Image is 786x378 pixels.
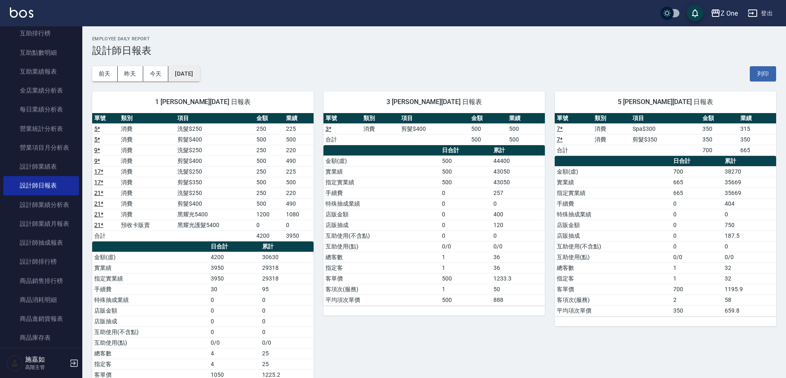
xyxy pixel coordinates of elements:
td: 0 [491,198,545,209]
td: 1080 [284,209,314,220]
td: 665 [671,177,723,188]
td: 合計 [555,145,593,155]
td: 客項次(服務) [323,284,440,295]
td: 225 [284,123,314,134]
td: 4 [209,359,260,369]
td: 0 [440,198,491,209]
td: 3950 [209,273,260,284]
a: 商品消耗明細 [3,290,79,309]
button: 今天 [143,66,169,81]
table: a dense table [92,113,314,241]
td: 500 [254,155,284,166]
td: 消費 [119,209,175,220]
th: 單號 [555,113,593,124]
td: 500 [440,155,491,166]
td: 257 [491,188,545,198]
td: 500 [284,134,314,145]
td: 0 [671,209,723,220]
button: [DATE] [168,66,200,81]
td: 剪髮$400 [175,134,254,145]
td: 43050 [491,177,545,188]
td: 消費 [361,123,399,134]
td: 金額(虛) [92,252,209,262]
a: 營業項目月分析表 [3,138,79,157]
th: 類別 [593,113,630,124]
th: 金額 [469,113,507,124]
a: 設計師抽成報表 [3,233,79,252]
td: 指定實業績 [323,177,440,188]
button: save [687,5,703,21]
td: 特殊抽成業績 [323,198,440,209]
td: 350 [738,134,776,145]
td: 32 [723,262,776,273]
td: 490 [284,155,314,166]
h2: Employee Daily Report [92,36,776,42]
td: 消費 [119,145,175,155]
td: 888 [491,295,545,305]
td: 互助使用(不含點) [323,230,440,241]
td: 店販金額 [555,220,671,230]
td: 客單價 [323,273,440,284]
td: 1195.9 [723,284,776,295]
button: 前天 [92,66,118,81]
td: 指定實業績 [92,273,209,284]
td: 消費 [119,155,175,166]
button: Z One [707,5,741,22]
td: 剪髮$350 [630,134,700,145]
td: 250 [254,166,284,177]
td: 1 [440,284,491,295]
td: 30630 [260,252,314,262]
td: 29318 [260,273,314,284]
td: 特殊抽成業績 [92,295,209,305]
th: 累計 [723,156,776,167]
td: 店販抽成 [555,230,671,241]
th: 日合計 [671,156,723,167]
td: 黑耀光5400 [175,209,254,220]
td: 1 [671,273,723,284]
a: 設計師業績月報表 [3,214,79,233]
td: 0/0 [723,252,776,262]
img: Logo [10,7,33,18]
td: 500 [440,177,491,188]
td: 29318 [260,262,314,273]
td: 指定客 [323,262,440,273]
td: 35669 [723,188,776,198]
td: 36 [491,262,545,273]
td: 合計 [92,230,119,241]
button: 列印 [750,66,776,81]
td: 4200 [254,230,284,241]
td: 350 [700,134,738,145]
td: 消費 [119,188,175,198]
td: 預收卡販賣 [119,220,175,230]
td: 187.5 [723,230,776,241]
td: 250 [254,188,284,198]
a: 商品進銷貨報表 [3,309,79,328]
td: 0 [260,295,314,305]
td: 315 [738,123,776,134]
td: 消費 [119,123,175,134]
td: 0 [723,209,776,220]
td: 總客數 [555,262,671,273]
td: 44400 [491,155,545,166]
a: 互助點數明細 [3,43,79,62]
th: 金額 [254,113,284,124]
td: 指定客 [92,359,209,369]
td: 490 [284,198,314,209]
td: 洗髮$250 [175,188,254,198]
th: 類別 [119,113,175,124]
td: 店販抽成 [92,316,209,327]
a: 商品庫存表 [3,328,79,347]
td: 特殊抽成業績 [555,209,671,220]
table: a dense table [555,156,776,316]
td: 手續費 [555,198,671,209]
td: 500 [507,134,545,145]
td: 0/0 [209,337,260,348]
a: 設計師業績分析表 [3,195,79,214]
td: 500 [284,177,314,188]
td: 500 [469,123,507,134]
td: 0 [260,305,314,316]
span: 3 [PERSON_NAME][DATE] 日報表 [333,98,535,106]
td: 0 [440,188,491,198]
h5: 施嘉如 [25,355,67,364]
td: 總客數 [323,252,440,262]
